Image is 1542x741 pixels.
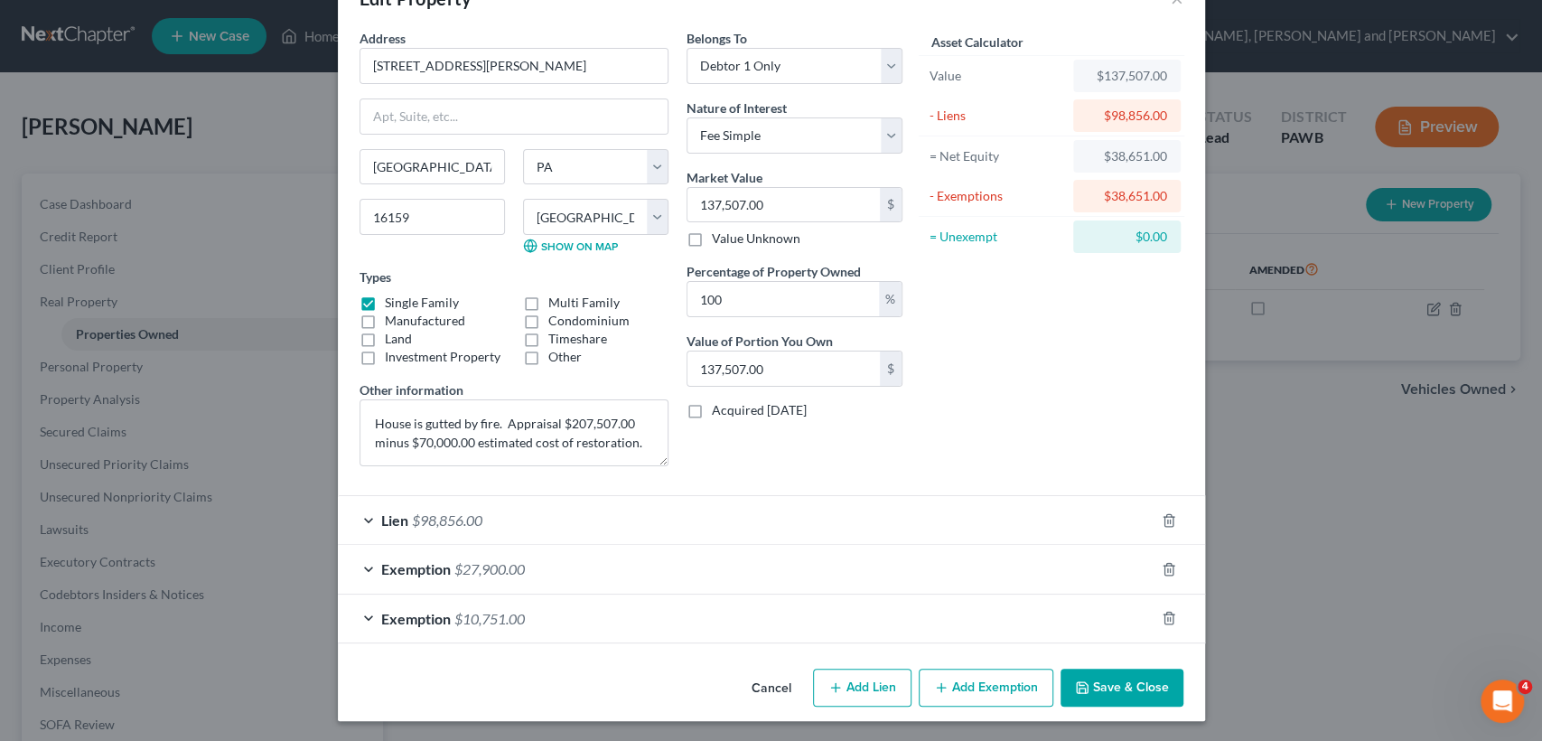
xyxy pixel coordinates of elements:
[930,67,1066,85] div: Value
[360,380,463,399] label: Other information
[687,352,880,386] input: 0.00
[712,230,800,248] label: Value Unknown
[1088,228,1166,246] div: $0.00
[454,610,525,627] span: $10,751.00
[930,107,1066,125] div: - Liens
[737,671,806,707] button: Cancel
[385,348,500,366] label: Investment Property
[385,330,412,348] label: Land
[687,98,787,117] label: Nature of Interest
[548,348,582,366] label: Other
[880,352,902,386] div: $
[1061,669,1183,707] button: Save & Close
[1088,67,1166,85] div: $137,507.00
[879,282,902,316] div: %
[454,560,525,577] span: $27,900.00
[687,332,833,351] label: Value of Portion You Own
[930,147,1066,165] div: = Net Equity
[360,267,391,286] label: Types
[687,168,762,187] label: Market Value
[1518,680,1532,694] span: 4
[687,262,861,281] label: Percentage of Property Owned
[1088,107,1166,125] div: $98,856.00
[880,188,902,222] div: $
[381,511,408,529] span: Lien
[1481,680,1524,723] iframe: Intercom live chat
[385,312,465,330] label: Manufactured
[930,228,1066,246] div: = Unexempt
[385,294,459,312] label: Single Family
[931,33,1023,52] label: Asset Calculator
[360,150,504,184] input: Enter city...
[1088,187,1166,205] div: $38,651.00
[930,187,1066,205] div: - Exemptions
[1088,147,1166,165] div: $38,651.00
[687,188,880,222] input: 0.00
[712,401,807,419] label: Acquired [DATE]
[548,312,630,330] label: Condominium
[548,330,607,348] label: Timeshare
[360,199,505,235] input: Enter zip...
[813,669,911,707] button: Add Lien
[360,99,668,134] input: Apt, Suite, etc...
[412,511,482,529] span: $98,856.00
[523,239,618,253] a: Show on Map
[687,282,879,316] input: 0.00
[381,560,451,577] span: Exemption
[687,31,747,46] span: Belongs To
[360,31,406,46] span: Address
[548,294,620,312] label: Multi Family
[381,610,451,627] span: Exemption
[360,49,668,83] input: Enter address...
[919,669,1053,707] button: Add Exemption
